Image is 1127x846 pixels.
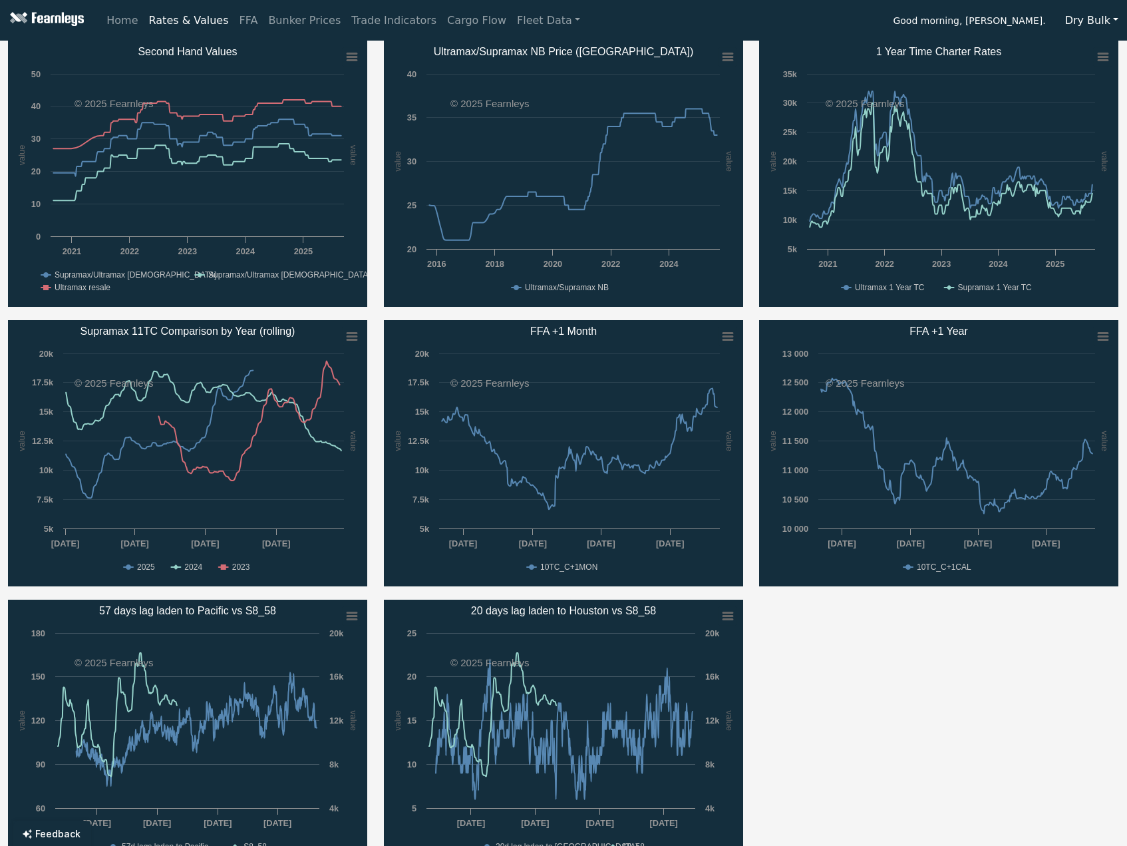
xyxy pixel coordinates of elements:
[958,283,1033,292] text: Supramax 1 Year TC
[55,270,217,280] text: Supramax/Ultramax [DEMOGRAPHIC_DATA]
[137,562,155,572] text: 2025
[393,431,402,451] text: value
[406,628,416,638] text: 25
[329,759,339,769] text: 8k
[427,259,446,269] text: 2016
[120,538,148,548] text: [DATE]
[876,259,894,269] text: 2022
[540,562,597,572] text: 10TC_C+1MON
[601,259,620,269] text: 2022
[143,818,171,828] text: [DATE]
[80,325,295,337] text: Supramax 11TC Comparison by Year (rolling)
[17,431,27,451] text: value
[408,377,430,387] text: 17.5k
[783,156,798,166] text: 20k
[406,156,416,166] text: 30
[782,407,808,417] text: 12 000
[782,465,808,475] text: 11 000
[294,246,313,256] text: 2025
[783,215,798,225] text: 10k
[384,320,743,586] svg: FFA +1 Month
[543,259,562,269] text: 2020
[587,538,615,548] text: [DATE]
[910,325,969,337] text: FFA +1 Year
[783,186,798,196] text: 15k
[855,283,925,292] text: Ultramax 1 Year TC
[406,672,416,682] text: 20
[406,244,416,254] text: 20
[63,246,81,256] text: 2021
[329,803,339,813] text: 4k
[406,200,416,210] text: 25
[1100,151,1110,172] text: value
[384,41,743,307] svg: Ultramax/Supramax NB Price (China)
[448,538,476,548] text: [DATE]
[521,818,549,828] text: [DATE]
[263,7,346,34] a: Bunker Prices
[349,145,359,166] text: value
[208,270,371,280] text: Supramax/Ultramax [DEMOGRAPHIC_DATA]
[75,98,154,109] text: © 2025 Fearnleys
[759,41,1118,307] svg: 1 Year Time Charter Rates
[406,759,416,769] text: 10
[31,166,41,176] text: 20
[31,69,41,79] text: 50
[17,710,27,731] text: value
[263,818,291,828] text: [DATE]
[893,11,1045,33] span: Good morning, [PERSON_NAME].
[184,562,202,572] text: 2024
[406,716,416,726] text: 15
[406,69,416,79] text: 40
[349,431,359,451] text: value
[31,628,45,638] text: 180
[705,803,715,813] text: 4k
[782,524,808,534] text: 10 000
[782,495,808,505] text: 10 500
[329,672,344,682] text: 16k
[406,112,416,122] text: 35
[826,377,905,389] text: © 2025 Fearnleys
[768,431,778,451] text: value
[44,524,54,534] text: 5k
[659,259,679,269] text: 2024
[525,283,609,292] text: Ultramax/Supramax NB
[37,495,54,505] text: 7.5k
[759,320,1118,586] svg: FFA +1 Year
[783,127,798,137] text: 25k
[1056,8,1127,33] button: Dry Bulk
[31,101,41,111] text: 40
[234,7,263,34] a: FFA
[329,628,344,638] text: 20k
[39,465,54,475] text: 10k
[450,377,530,389] text: © 2025 Fearnleys
[485,259,504,269] text: 2018
[232,562,250,572] text: 2023
[75,657,154,668] text: © 2025 Fearnleys
[783,69,798,79] text: 35k
[724,151,734,172] text: value
[83,818,111,828] text: [DATE]
[412,803,416,813] text: 5
[392,710,402,731] text: value
[1032,538,1060,548] text: [DATE]
[442,7,512,34] a: Cargo Flow
[120,246,139,256] text: 2022
[433,46,693,58] text: Ultramax/Supramax NB Price ([GEOGRAPHIC_DATA])
[31,672,45,682] text: 150
[782,349,808,359] text: 13 000
[414,465,429,475] text: 10k
[897,538,925,548] text: [DATE]
[31,716,45,726] text: 120
[36,232,41,242] text: 0
[8,320,367,586] svg: Supramax 11TC Comparison by Year (rolling)
[75,377,154,389] text: © 2025 Fearnleys
[414,349,429,359] text: 20k
[1046,259,1064,269] text: 2025
[649,818,677,828] text: [DATE]
[768,151,778,172] text: value
[818,259,837,269] text: 2021
[36,759,45,769] text: 90
[32,436,54,446] text: 12.5k
[329,716,344,726] text: 12k
[782,436,808,446] text: 11 500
